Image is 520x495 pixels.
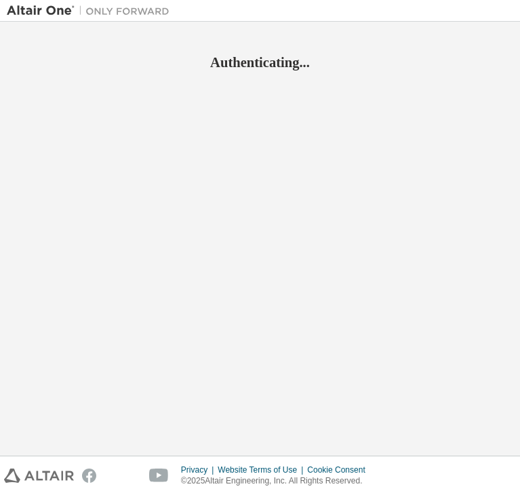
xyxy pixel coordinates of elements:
p: © 2025 Altair Engineering, Inc. All Rights Reserved. [181,475,374,487]
div: Cookie Consent [307,464,373,475]
img: youtube.svg [149,469,169,483]
div: Website Terms of Use [218,464,307,475]
div: Privacy [181,464,218,475]
img: Altair One [7,4,176,18]
h2: Authenticating... [7,54,513,71]
img: facebook.svg [82,469,96,483]
img: altair_logo.svg [4,469,74,483]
